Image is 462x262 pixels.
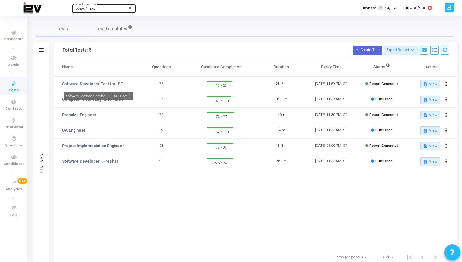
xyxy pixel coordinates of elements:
span: Published [375,159,393,163]
span: Report Generated [369,113,398,117]
button: View [420,111,440,119]
button: Create Test [353,46,382,55]
span: Tests [57,25,68,32]
span: 148 / 180 [207,97,236,104]
mat-icon: description [423,159,427,164]
td: 26 [136,107,186,123]
span: Contests [5,106,22,112]
td: 40m [256,107,306,123]
div: 15 [361,254,366,260]
mat-icon: description [423,128,427,133]
button: View [420,142,440,150]
td: [DATE] 11:33 AM IST [306,123,356,138]
span: Tests [9,88,19,93]
td: 2h 5m [256,76,306,92]
td: [DATE] 11:59 PM IST [306,76,356,92]
th: Actions [407,58,457,76]
span: 152 / 170 [207,128,236,135]
a: Software Developer Test for [PERSON_NAME] [62,81,126,87]
span: Analytics [6,187,22,192]
span: Dashboard [4,37,24,42]
span: Questions [5,143,23,148]
button: View [420,157,440,166]
th: Questions [136,58,186,76]
td: [DATE] 11:33 AM IST [306,154,356,169]
button: View [420,80,440,88]
span: Test Templates [96,25,127,32]
td: 59 [136,123,186,138]
span: 480/500 [410,5,427,11]
span: Candidates [4,161,24,167]
span: i2vsys (1026) [75,7,96,11]
td: 36 [136,92,186,107]
span: 714/1153 [384,5,397,11]
div: Software Developer Test for [PERSON_NAME] [64,92,133,100]
span: 19 / 22 [207,82,236,88]
td: [DATE] 03:00 PM IST [306,138,356,154]
a: Software Developer - Fresher [62,158,118,164]
mat-icon: Clear [128,5,133,11]
th: Status [356,58,407,76]
th: Candidate Completion [186,58,256,76]
td: 1h 8m [256,138,306,154]
td: 59m [256,123,306,138]
span: Published [375,97,393,101]
div: 1 – 6 of 6 [376,254,393,260]
td: [DATE] 11:30 PM IST [306,107,356,123]
mat-icon: description [423,144,427,148]
a: QA Engineer [62,127,85,133]
span: Interviews [5,125,23,130]
span: Published [375,128,393,132]
td: 23 [136,154,186,169]
mat-icon: description [423,97,427,102]
img: logo [23,2,42,15]
label: Invites: [363,5,376,11]
span: 226 / 248 [207,159,236,166]
div: Total Tests: 6 [62,48,91,53]
span: 72 / 77 [207,113,236,119]
th: Name [54,58,136,76]
span: C [405,6,409,11]
td: 23 [136,76,186,92]
button: View [420,126,440,135]
td: [DATE] 11:32 AM IST [306,92,356,107]
span: | [400,5,401,11]
a: Project Implementation Engineer [62,143,124,149]
span: T [378,6,383,11]
td: 2h 5m [256,154,306,169]
div: Filters [38,127,44,198]
a: Presales Engineer [62,112,96,118]
mat-icon: description [423,82,427,86]
span: Admin [8,62,19,68]
td: 68 [136,138,186,154]
th: Duration [256,58,306,76]
span: Report Generated [369,82,398,86]
button: Export Report [384,46,418,55]
mat-icon: description [423,113,427,117]
span: New [17,178,27,184]
span: 82 / 89 [207,144,236,150]
button: View [420,96,440,104]
th: Expiry Time [306,58,356,76]
span: FAQ [10,212,17,218]
div: Items per page: [335,254,360,260]
span: Report Generated [369,144,398,148]
td: 1h 53m [256,92,306,107]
